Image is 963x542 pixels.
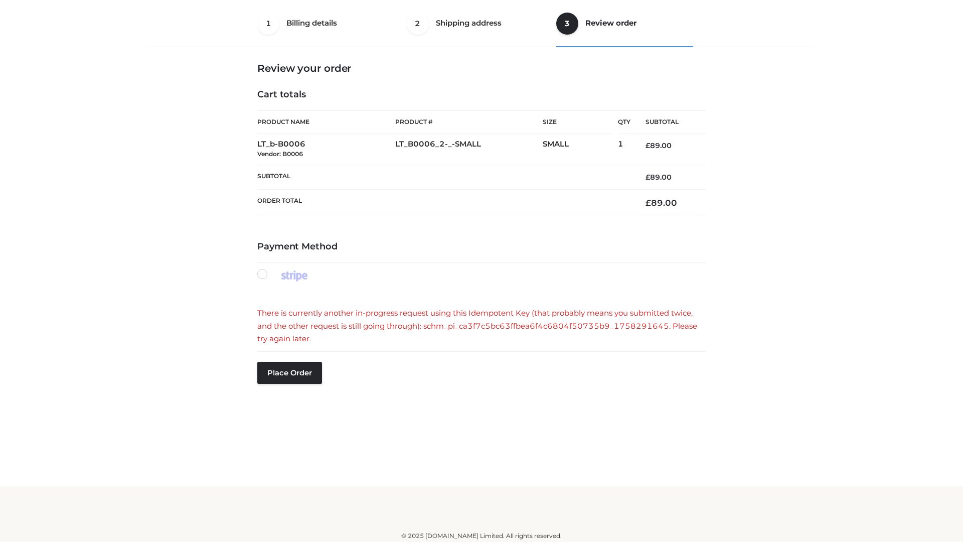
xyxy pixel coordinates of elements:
h3: Review your order [257,62,706,74]
bdi: 89.00 [646,173,672,182]
th: Subtotal [257,165,630,189]
bdi: 89.00 [646,198,677,208]
span: £ [646,173,650,182]
td: 1 [618,133,630,165]
th: Subtotal [630,111,706,133]
td: LT_b-B0006 [257,133,395,165]
h4: Cart totals [257,89,706,100]
td: LT_B0006_2-_-SMALL [395,133,543,165]
th: Product # [395,110,543,133]
th: Product Name [257,110,395,133]
bdi: 89.00 [646,141,672,150]
span: £ [646,198,651,208]
th: Qty [618,110,630,133]
small: Vendor: B0006 [257,150,303,158]
h4: Payment Method [257,241,706,252]
td: SMALL [543,133,618,165]
th: Order Total [257,190,630,216]
div: © 2025 [DOMAIN_NAME] Limited. All rights reserved. [149,531,814,541]
span: £ [646,141,650,150]
th: Size [543,111,613,133]
button: Place order [257,362,322,384]
div: There is currently another in-progress request using this Idempotent Key (that probably means you... [257,307,706,345]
